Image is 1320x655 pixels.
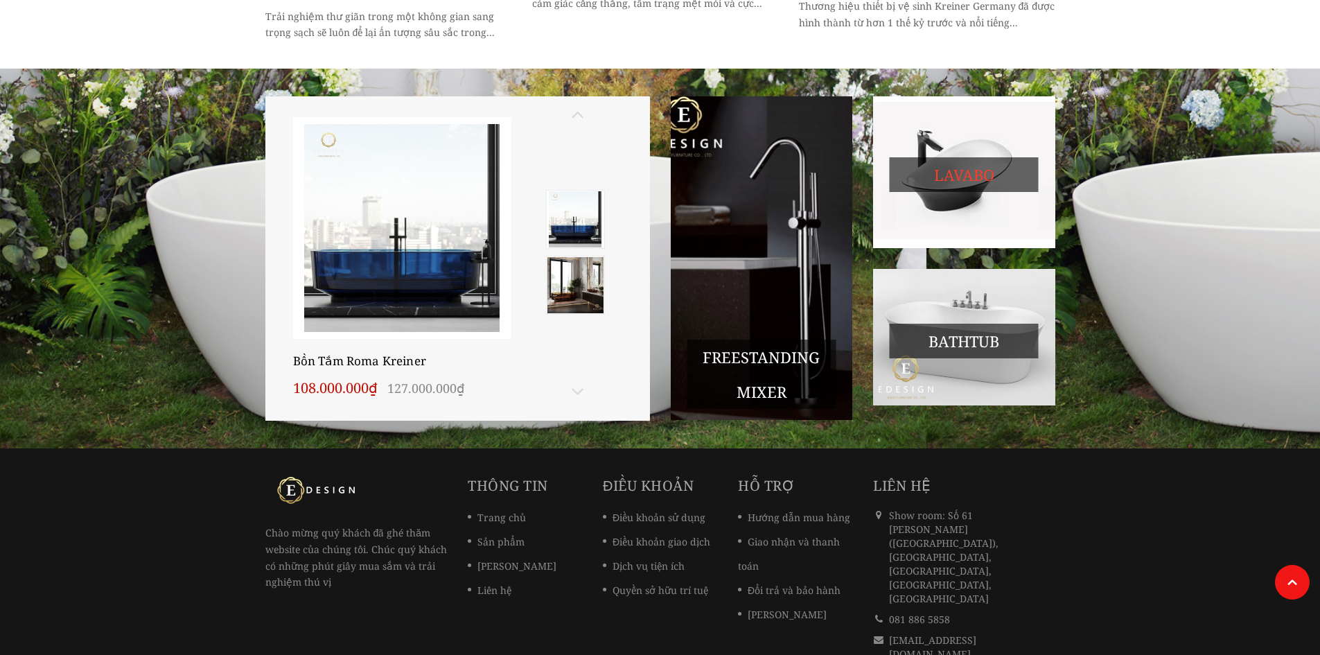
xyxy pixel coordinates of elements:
[873,269,1055,405] img: Bathtub
[293,378,378,397] span: 108.000.000₫
[265,476,448,591] p: Chào mừng quý khách đã ghé thăm website của chúng tôi. Chúc quý khách có những phút giây mua sắm ...
[873,96,1055,248] img: Lavabo
[873,476,931,495] span: Liên hệ
[603,476,694,495] a: Điều khoản
[671,96,853,420] img: Freestanding Mixer
[889,509,998,605] span: Show room: Số 61 [PERSON_NAME] ([GEOGRAPHIC_DATA]), [GEOGRAPHIC_DATA], [GEOGRAPHIC_DATA], [GEOGRA...
[304,124,500,332] img: Bồn Tắm Roma Kreiner
[265,8,522,42] div: Trải nghiệm thư giãn trong một không gian sang trọng sạch sẽ luôn để lại ấn tượng sâu sắc trong...
[468,584,511,597] a: Liên hệ
[738,476,795,495] a: Hỗ trợ
[468,511,526,524] a: Trang chủ
[603,559,685,573] a: Dịch vụ tiện ích
[738,535,840,573] a: Giao nhận và thanh toán
[380,380,464,396] span: 127.000.000₫
[890,324,1039,358] span: Bathtub
[738,608,827,621] a: [PERSON_NAME]
[1275,565,1310,600] a: Lên đầu trang
[549,191,601,247] img: Bồn Tắm Roma Kreiner
[738,511,850,524] a: Hướng dẫn mua hàng
[468,559,556,573] a: [PERSON_NAME]
[738,584,841,597] a: Đổi trả và bảo hành
[890,157,1039,192] span: Lavabo
[293,353,426,369] a: Bồn Tắm Roma Kreiner
[687,340,836,409] span: Freestanding Mixer
[265,476,369,504] img: logo Kreiner Germany - Edesign Interior
[468,476,548,495] a: Thông tin
[547,257,604,313] img: Bồn Tắm Roma Kreiner
[889,613,950,626] a: 081 886 5858
[603,535,710,548] a: Điều khoản giao dịch
[603,511,705,524] a: Điều khoản sử dụng
[468,535,525,548] a: Sản phẩm
[603,584,708,597] a: Quyền sở hữu trí tuệ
